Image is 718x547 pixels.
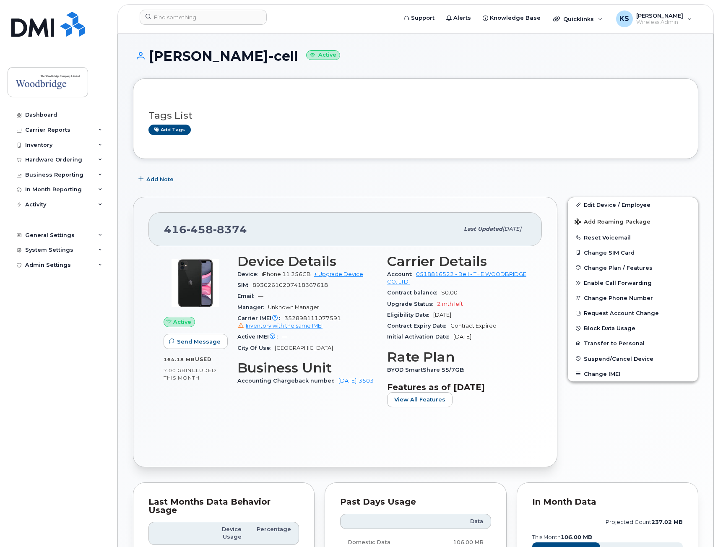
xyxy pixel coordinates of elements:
[568,245,698,260] button: Change SIM Card
[133,49,698,63] h1: [PERSON_NAME]-cell
[437,301,463,307] span: 2 mth left
[568,305,698,320] button: Request Account Change
[464,226,502,232] span: Last updated
[651,519,683,525] tspan: 237.02 MB
[195,356,212,362] span: used
[568,197,698,212] a: Edit Device / Employee
[568,351,698,366] button: Suspend/Cancel Device
[340,498,491,506] div: Past Days Usage
[561,534,592,540] tspan: 106.00 MB
[282,333,287,340] span: —
[164,367,216,381] span: included this month
[568,290,698,305] button: Change Phone Number
[268,304,319,310] span: Unknown Manager
[164,334,228,349] button: Send Message
[433,312,451,318] span: [DATE]
[387,271,526,285] a: 0518816522 - Bell - THE WOODBRIDGE CO. LTD.
[148,110,683,121] h3: Tags List
[314,271,363,277] a: + Upgrade Device
[387,323,450,329] span: Contract Expiry Date
[568,230,698,245] button: Reset Voicemail
[387,392,453,407] button: View All Features
[568,213,698,230] button: Add Roaming Package
[262,271,311,277] span: iPhone 11 256GB
[453,333,471,340] span: [DATE]
[387,367,468,373] span: BYOD SmartShare 55/7GB
[237,378,338,384] span: Accounting Chargeback number
[387,333,453,340] span: Initial Activation Date
[237,304,268,310] span: Manager
[237,345,275,351] span: City Of Use
[306,50,340,60] small: Active
[387,301,437,307] span: Upgrade Status
[441,289,458,296] span: $0.00
[133,172,181,187] button: Add Note
[237,360,377,375] h3: Business Unit
[146,175,174,183] span: Add Note
[568,320,698,336] button: Block Data Usage
[187,223,213,236] span: 458
[394,396,445,404] span: View All Features
[258,293,263,299] span: —
[584,264,653,271] span: Change Plan / Features
[164,357,195,362] span: 164.18 MB
[424,514,491,529] th: Data
[532,534,592,540] text: this month
[173,318,191,326] span: Active
[584,280,652,286] span: Enable Call Forwarding
[237,254,377,269] h3: Device Details
[237,333,282,340] span: Active IMEI
[275,345,333,351] span: [GEOGRAPHIC_DATA]
[387,382,527,392] h3: Features as of [DATE]
[502,226,521,232] span: [DATE]
[246,323,323,329] span: Inventory with the same IMEI
[170,258,221,308] img: iPhone_11.jpg
[568,260,698,275] button: Change Plan / Features
[237,293,258,299] span: Email
[237,323,323,329] a: Inventory with the same IMEI
[532,498,683,506] div: In Month Data
[164,223,247,236] span: 416
[148,498,299,514] div: Last Months Data Behavior Usage
[387,289,441,296] span: Contract balance
[164,367,186,373] span: 7.00 GB
[237,271,262,277] span: Device
[237,315,377,330] span: 352898111077591
[237,315,284,321] span: Carrier IMEI
[575,219,650,227] span: Add Roaming Package
[450,323,497,329] span: Contract Expired
[252,282,328,288] span: 89302610207418367618
[568,366,698,381] button: Change IMEI
[606,519,683,525] text: projected count
[387,349,527,365] h3: Rate Plan
[387,254,527,269] h3: Carrier Details
[177,338,221,346] span: Send Message
[387,271,416,277] span: Account
[202,522,250,545] th: Device Usage
[237,282,252,288] span: SIM
[338,378,374,384] a: [DATE]-3503
[249,522,299,545] th: Percentage
[584,355,653,362] span: Suspend/Cancel Device
[568,275,698,290] button: Enable Call Forwarding
[213,223,247,236] span: 8374
[148,125,191,135] a: Add tags
[568,336,698,351] button: Transfer to Personal
[387,312,433,318] span: Eligibility Date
